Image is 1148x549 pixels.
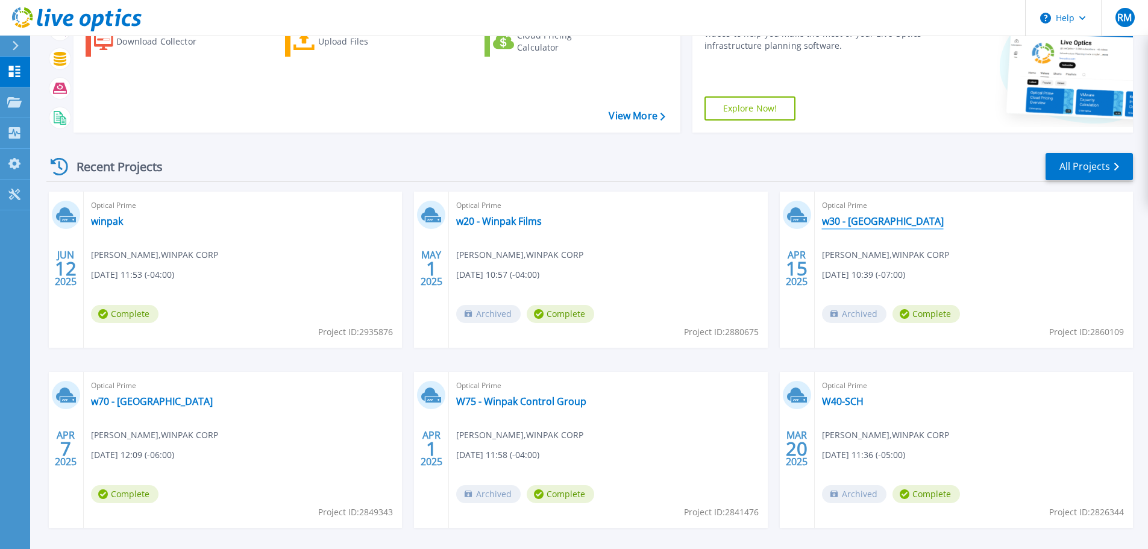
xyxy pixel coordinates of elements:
span: Complete [892,305,960,323]
span: Project ID: 2841476 [684,506,759,519]
a: Explore Now! [704,96,796,121]
a: Download Collector [86,27,220,57]
span: Project ID: 2935876 [318,325,393,339]
span: 12 [55,263,77,274]
a: W40-SCH [822,395,864,407]
span: [DATE] 11:36 (-05:00) [822,448,905,462]
div: APR 2025 [54,427,77,471]
span: Complete [91,485,158,503]
span: Complete [91,305,158,323]
span: Project ID: 2826344 [1049,506,1124,519]
div: APR 2025 [785,246,808,290]
span: Complete [527,305,594,323]
span: [DATE] 11:53 (-04:00) [91,268,174,281]
a: w30 - [GEOGRAPHIC_DATA] [822,215,944,227]
div: MAR 2025 [785,427,808,471]
span: 7 [60,444,71,454]
span: Archived [822,485,886,503]
div: JUN 2025 [54,246,77,290]
span: [PERSON_NAME] , WINPAK CORP [91,428,218,442]
span: Optical Prime [456,199,760,212]
span: 15 [786,263,808,274]
a: winpak [91,215,123,227]
span: Archived [456,305,521,323]
div: Upload Files [318,30,415,54]
span: [DATE] 10:57 (-04:00) [456,268,539,281]
a: W75 - Winpak Control Group [456,395,586,407]
span: 1 [426,263,437,274]
span: Complete [892,485,960,503]
span: Project ID: 2849343 [318,506,393,519]
div: MAY 2025 [420,246,443,290]
span: Archived [822,305,886,323]
div: Download Collector [116,30,213,54]
a: View More [609,110,665,122]
span: [DATE] 12:09 (-06:00) [91,448,174,462]
span: [PERSON_NAME] , WINPAK CORP [822,248,949,262]
span: [DATE] 10:39 (-07:00) [822,268,905,281]
a: Cloud Pricing Calculator [485,27,619,57]
a: Upload Files [285,27,419,57]
span: [PERSON_NAME] , WINPAK CORP [822,428,949,442]
span: Project ID: 2860109 [1049,325,1124,339]
span: Optical Prime [456,379,760,392]
span: [DATE] 11:58 (-04:00) [456,448,539,462]
a: All Projects [1046,153,1133,180]
span: Optical Prime [822,379,1126,392]
span: [PERSON_NAME] , WINPAK CORP [456,428,583,442]
span: Optical Prime [822,199,1126,212]
span: 20 [786,444,808,454]
span: [PERSON_NAME] , WINPAK CORP [91,248,218,262]
span: Project ID: 2880675 [684,325,759,339]
span: [PERSON_NAME] , WINPAK CORP [456,248,583,262]
span: Complete [527,485,594,503]
a: w70 - [GEOGRAPHIC_DATA] [91,395,213,407]
div: APR 2025 [420,427,443,471]
span: RM [1117,13,1132,22]
span: Archived [456,485,521,503]
a: w20 - Winpak Films [456,215,542,227]
span: Optical Prime [91,379,395,392]
div: Cloud Pricing Calculator [517,30,613,54]
span: 1 [426,444,437,454]
span: Optical Prime [91,199,395,212]
div: Recent Projects [46,152,179,181]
